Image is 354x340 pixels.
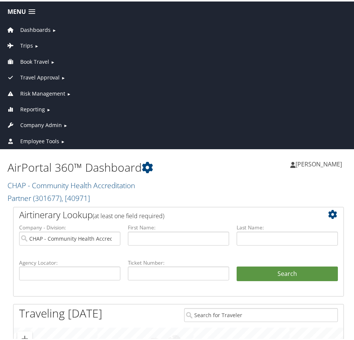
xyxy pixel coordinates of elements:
[20,72,60,80] span: Travel Approval
[20,120,62,128] span: Company Admin
[63,121,67,127] span: ►
[93,210,164,219] span: (at least one field required)
[7,158,178,174] h1: AirPortal 360™ Dashboard
[184,307,338,321] input: Search for Traveler
[20,136,59,144] span: Employee Tools
[6,57,49,64] a: Book Travel
[61,73,65,79] span: ►
[237,222,338,230] label: Last Name:
[20,40,33,48] span: Trips
[19,304,102,320] h1: Traveling [DATE]
[6,104,45,111] a: Reporting
[19,258,120,265] label: Agency Locator:
[46,105,51,111] span: ►
[237,265,338,280] button: Search
[20,88,65,96] span: Risk Management
[7,179,135,202] a: CHAP - Community Health Accreditation Partner
[6,136,59,143] a: Employee Tools
[51,58,55,63] span: ►
[6,88,65,96] a: Risk Management
[52,26,56,31] span: ►
[6,25,51,32] a: Dashboards
[33,192,61,202] span: ( 301677 )
[61,137,65,143] span: ►
[67,90,71,95] span: ►
[20,104,45,112] span: Reporting
[4,4,39,16] a: Menu
[128,258,229,265] label: Ticket Number:
[6,120,62,127] a: Company Admin
[6,72,60,79] a: Travel Approval
[128,222,229,230] label: First Name:
[7,7,26,14] span: Menu
[295,159,342,167] span: [PERSON_NAME]
[19,207,310,220] h2: Airtinerary Lookup
[19,222,120,230] label: Company - Division:
[34,42,39,47] span: ►
[20,24,51,33] span: Dashboards
[290,151,349,174] a: [PERSON_NAME]
[20,56,49,64] span: Book Travel
[61,192,90,202] span: , [ 40971 ]
[6,40,33,48] a: Trips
